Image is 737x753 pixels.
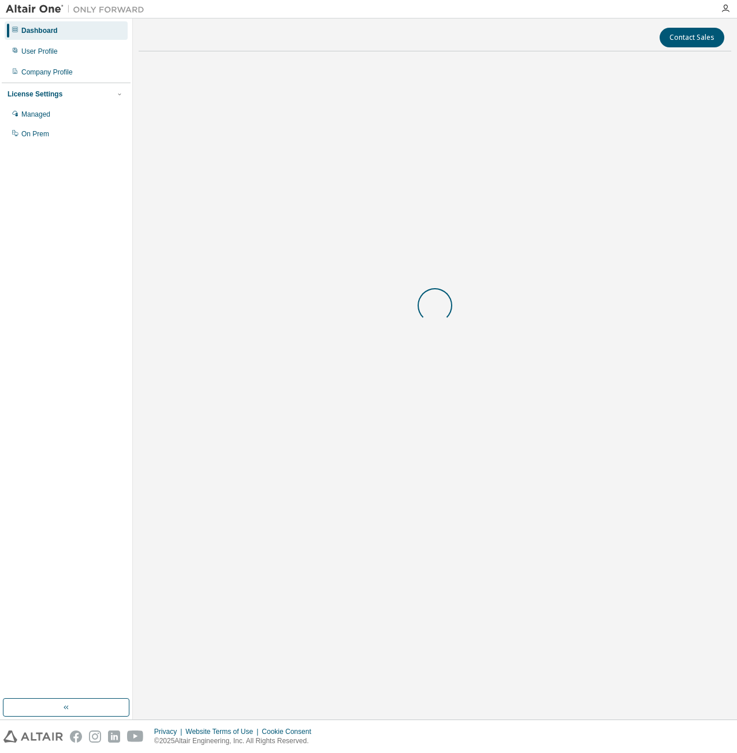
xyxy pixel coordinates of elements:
[154,736,318,746] p: © 2025 Altair Engineering, Inc. All Rights Reserved.
[8,90,62,99] div: License Settings
[21,129,49,139] div: On Prem
[89,730,101,743] img: instagram.svg
[108,730,120,743] img: linkedin.svg
[154,727,185,736] div: Privacy
[21,47,58,56] div: User Profile
[3,730,63,743] img: altair_logo.svg
[185,727,262,736] div: Website Terms of Use
[262,727,318,736] div: Cookie Consent
[70,730,82,743] img: facebook.svg
[21,26,58,35] div: Dashboard
[6,3,150,15] img: Altair One
[21,110,50,119] div: Managed
[21,68,73,77] div: Company Profile
[127,730,144,743] img: youtube.svg
[660,28,724,47] button: Contact Sales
